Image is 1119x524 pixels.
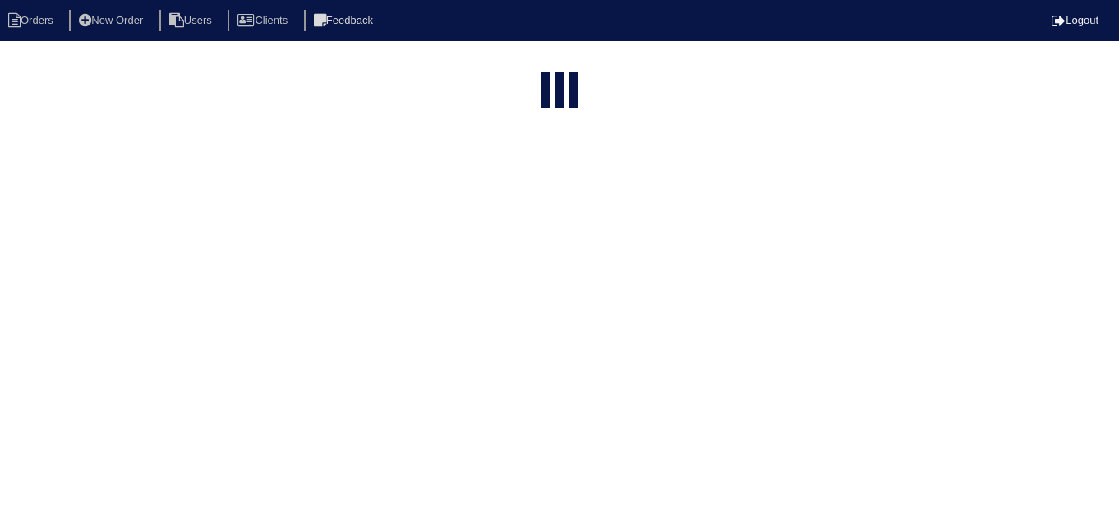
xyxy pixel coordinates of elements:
[304,10,386,32] li: Feedback
[228,10,301,32] li: Clients
[1052,14,1098,26] a: Logout
[159,10,225,32] li: Users
[228,14,301,26] a: Clients
[555,72,564,112] div: loading...
[69,14,156,26] a: New Order
[159,14,225,26] a: Users
[69,10,156,32] li: New Order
